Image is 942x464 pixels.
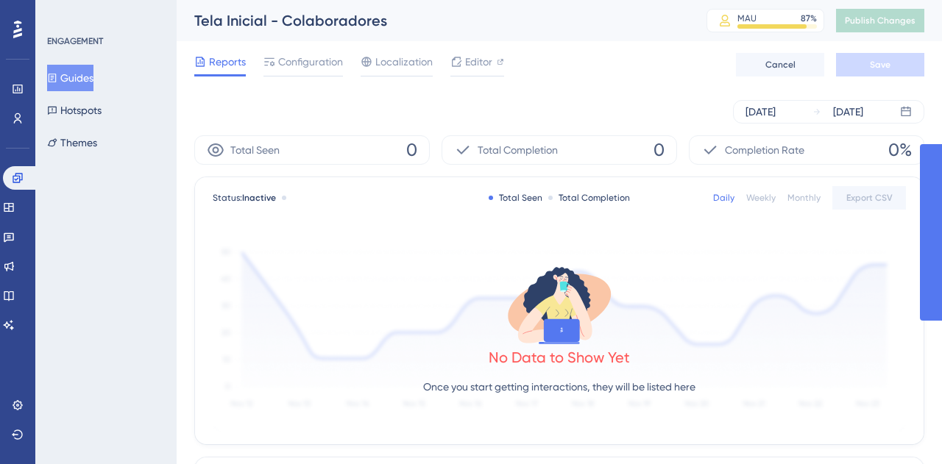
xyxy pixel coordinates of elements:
span: Configuration [278,53,343,71]
span: 0% [888,138,912,162]
button: Themes [47,129,97,156]
button: Save [836,53,924,76]
span: Total Completion [478,141,558,159]
iframe: UserGuiding AI Assistant Launcher [880,406,924,450]
span: Completion Rate [725,141,804,159]
div: Weekly [746,192,776,204]
span: Save [870,59,890,71]
span: 0 [654,138,665,162]
div: Monthly [787,192,821,204]
span: Export CSV [846,192,893,204]
p: Once you start getting interactions, they will be listed here [423,378,695,396]
div: No Data to Show Yet [489,347,630,368]
button: Hotspots [47,97,102,124]
span: Localization [375,53,433,71]
span: Inactive [242,193,276,203]
div: [DATE] [833,103,863,121]
span: Cancel [765,59,796,71]
div: Tela Inicial - Colaboradores [194,10,670,31]
span: Editor [465,53,492,71]
div: ENGAGEMENT [47,35,103,47]
button: Cancel [736,53,824,76]
span: 0 [406,138,417,162]
button: Guides [47,65,93,91]
div: [DATE] [746,103,776,121]
div: 87 % [801,13,817,24]
div: Total Seen [489,192,542,204]
div: Total Completion [548,192,630,204]
span: Reports [209,53,246,71]
span: Status: [213,192,276,204]
span: Publish Changes [845,15,916,26]
button: Publish Changes [836,9,924,32]
button: Export CSV [832,186,906,210]
div: Daily [713,192,734,204]
span: Total Seen [230,141,280,159]
div: MAU [737,13,757,24]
